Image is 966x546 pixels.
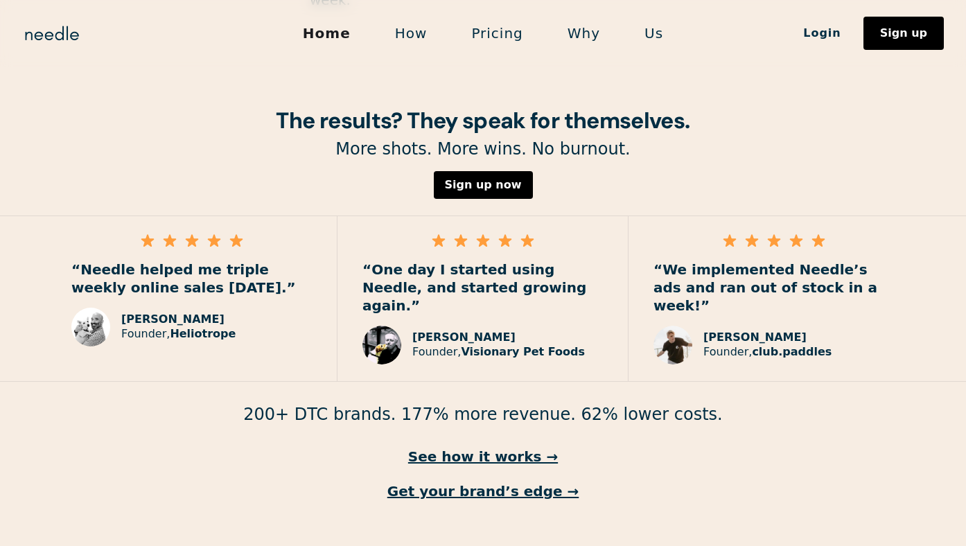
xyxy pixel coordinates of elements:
[412,331,516,344] strong: [PERSON_NAME]
[752,345,832,358] strong: club.paddles
[545,19,622,48] a: Why
[703,345,832,360] p: Founder,
[121,327,236,342] p: Founder,
[449,19,545,48] a: Pricing
[373,19,450,48] a: How
[781,21,863,45] a: Login
[71,261,312,297] p: “Needle helped me triple weekly online sales [DATE].”
[622,19,685,48] a: Us
[434,171,533,199] a: Sign up now
[703,331,807,344] strong: [PERSON_NAME]
[170,327,236,340] strong: Heliotrope
[412,345,585,360] p: Founder,
[461,345,585,358] strong: Visionary Pet Foods
[653,261,895,315] p: “We implemented Needle’s ads and ran out of stock in a week!”
[276,106,690,135] strong: The results? They speak for themselves.
[281,19,373,48] a: Home
[863,17,944,50] a: Sign up
[880,28,927,39] div: Sign up
[445,179,522,191] div: Sign up now
[121,312,225,326] strong: [PERSON_NAME]
[362,261,603,315] p: “One day I started using Needle, and started growing again.”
